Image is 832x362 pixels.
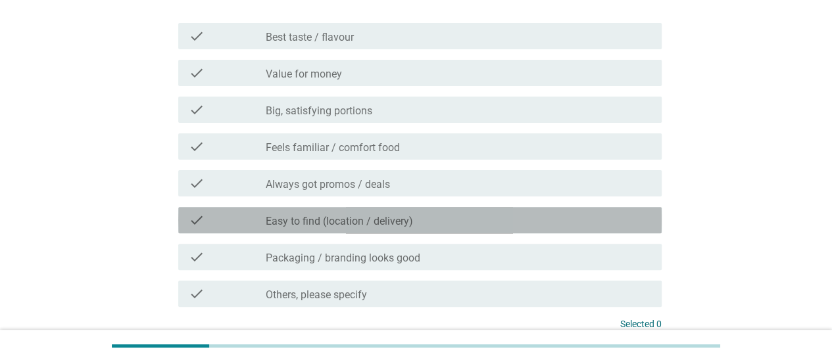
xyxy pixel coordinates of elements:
i: check [189,65,205,81]
i: check [189,139,205,154]
i: check [189,249,205,265]
label: Best taste / flavour [266,31,354,44]
label: Feels familiar / comfort food [266,141,400,154]
label: Always got promos / deals [266,178,390,191]
label: Big, satisfying portions [266,104,372,118]
i: check [189,175,205,191]
i: check [189,28,205,44]
label: Easy to find (location / delivery) [266,215,413,228]
p: Selected 0 [620,317,662,331]
i: check [189,212,205,228]
label: Packaging / branding looks good [266,252,420,265]
label: Value for money [266,68,342,81]
i: check [189,102,205,118]
label: Others, please specify [266,288,367,302]
i: check [189,286,205,302]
